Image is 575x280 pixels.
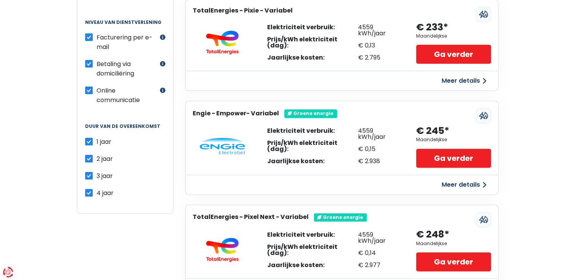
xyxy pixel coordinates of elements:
div: € 0,14 [358,250,401,256]
a: Ga verder [416,252,491,271]
img: TotalEnergies [200,238,245,262]
legend: Niveau van dienstverlening [85,20,165,33]
label: Facturering per e-mail [97,33,158,52]
span: 3 jaar [97,171,113,180]
div: € 0,13 [358,42,401,49]
img: Engie [200,138,245,154]
div: Prijs/kWh elektriciteit (dag): [267,244,358,256]
div: Maandelijkse [416,137,447,142]
button: Meer details [437,178,491,192]
div: € 0,15 [358,146,401,152]
span: 4 jaar [97,189,114,197]
div: Maandelijkse [416,33,447,39]
div: € 2.938 [358,158,401,164]
div: Jaarlijkse kosten: [267,55,358,61]
h3: TotalEnergies - Pixie - Variabel [193,7,293,14]
img: TotalEnergies [200,30,245,55]
div: Prijs/kWh elektriciteit (dag): [267,36,358,49]
div: € 2.977 [358,262,401,268]
a: Ga verder [416,149,491,168]
div: Groene energie [314,213,367,222]
div: Groene energie [284,109,337,118]
div: € 248* [416,228,449,241]
div: 4559 kWh/jaar [358,24,401,36]
div: € 245* [416,125,449,137]
div: Elektriciteit verbruik: [267,128,358,134]
a: Ga verder [416,45,491,64]
label: Online communicatie [97,86,158,105]
div: 4559 kWh/jaar [358,232,401,244]
div: € 233* [416,21,448,34]
h3: TotalEnergies - Pixel Next - Variabel [193,213,309,220]
div: Prijs/kWh elektriciteit (dag): [267,140,358,152]
div: Elektriciteit verbruik: [267,24,358,30]
label: Betaling via domiciliëring [97,59,158,78]
div: € 2.795 [358,55,401,61]
h3: Engie - Empower- Variabel [193,110,279,117]
span: 1 jaar [97,137,111,146]
legend: Duur van de overeenkomst [85,124,165,137]
div: Elektriciteit verbruik: [267,232,358,238]
button: Meer details [437,74,491,88]
div: Jaarlijkse kosten: [267,158,358,164]
span: 2 jaar [97,154,113,163]
div: 4559 kWh/jaar [358,128,401,140]
div: Maandelijkse [416,241,447,246]
div: Jaarlijkse kosten: [267,262,358,268]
